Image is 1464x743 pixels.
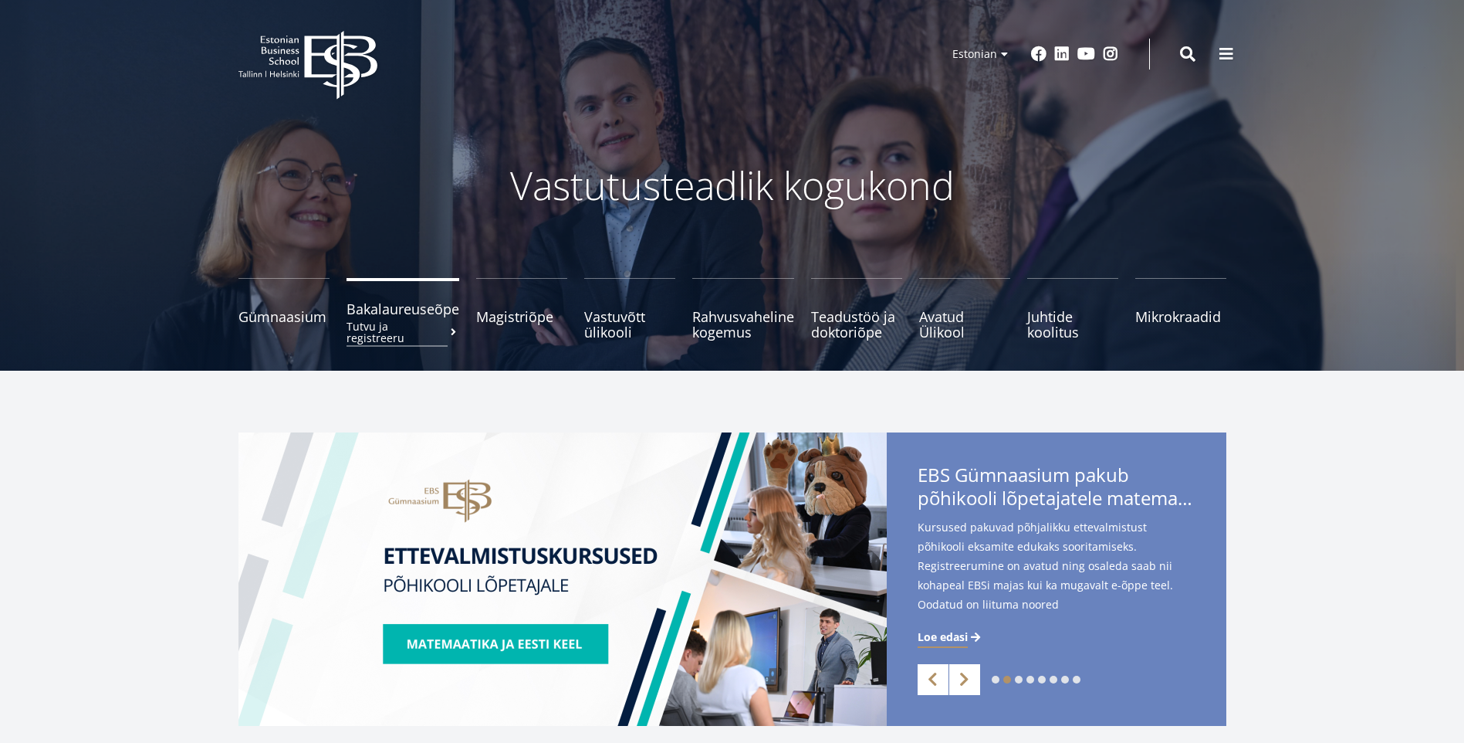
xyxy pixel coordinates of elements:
span: Gümnaasium [238,309,330,324]
a: Linkedin [1054,46,1070,62]
span: Vastuvõtt ülikooli [584,309,675,340]
a: Avatud Ülikool [919,278,1010,340]
a: 3 [1015,676,1023,684]
a: Previous [918,664,948,695]
a: Facebook [1031,46,1046,62]
span: Loe edasi [918,629,968,645]
a: Gümnaasium [238,278,330,340]
a: 4 [1026,676,1034,684]
span: Mikrokraadid [1135,309,1226,324]
a: Youtube [1077,46,1095,62]
span: põhikooli lõpetajatele matemaatika- ja eesti keele kursuseid [918,487,1195,510]
a: Loe edasi [918,629,983,645]
a: Juhtide koolitus [1027,278,1118,340]
a: 1 [992,676,999,684]
a: Vastuvõtt ülikooli [584,278,675,340]
span: EBS Gümnaasium pakub [918,463,1195,514]
span: Rahvusvaheline kogemus [692,309,794,340]
img: EBS Gümnaasiumi ettevalmistuskursused [238,433,887,726]
a: 5 [1038,676,1046,684]
a: 2 [1003,676,1011,684]
span: Bakalaureuseõpe [347,301,459,317]
a: 6 [1050,676,1057,684]
a: Next [949,664,980,695]
span: Juhtide koolitus [1027,309,1118,340]
span: Magistriõpe [476,309,567,324]
a: Magistriõpe [476,278,567,340]
span: Teadustöö ja doktoriõpe [811,309,902,340]
a: 8 [1073,676,1080,684]
a: Mikrokraadid [1135,278,1226,340]
a: Instagram [1103,46,1118,62]
a: Rahvusvaheline kogemus [692,278,794,340]
a: BakalaureuseõpeTutvu ja registreeru [347,278,459,340]
span: Avatud Ülikool [919,309,1010,340]
span: Kursused pakuvad põhjalikku ettevalmistust põhikooli eksamite edukaks sooritamiseks. Registreerum... [918,517,1195,639]
small: Tutvu ja registreeru [347,321,459,344]
a: 7 [1061,676,1069,684]
a: Teadustöö ja doktoriõpe [811,278,902,340]
p: Vastutusteadlik kogukond [323,162,1141,209]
